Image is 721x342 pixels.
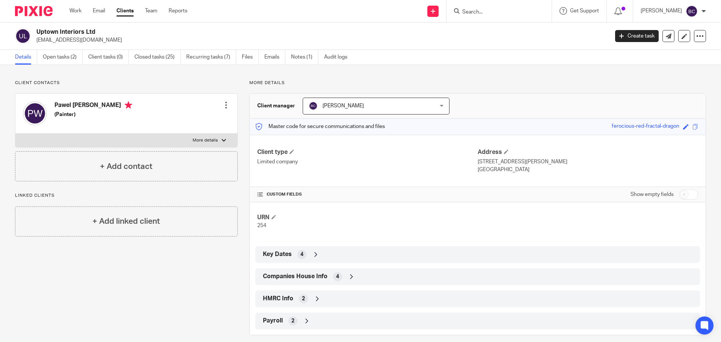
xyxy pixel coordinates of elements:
h2: Uptown Interiors Ltd [36,28,490,36]
span: [PERSON_NAME] [323,103,364,108]
h4: Address [478,148,698,156]
span: Companies House Info [263,273,327,280]
h4: CUSTOM FIELDS [257,191,478,197]
img: svg%3E [686,5,698,17]
a: Email [93,7,105,15]
img: svg%3E [23,101,47,125]
h4: URN [257,214,478,221]
h4: Pawel [PERSON_NAME] [54,101,132,111]
img: svg%3E [309,101,318,110]
a: Recurring tasks (7) [186,50,236,65]
a: Reports [169,7,187,15]
p: Linked clients [15,193,238,199]
p: Client contacts [15,80,238,86]
p: [PERSON_NAME] [641,7,682,15]
input: Search [462,9,529,16]
a: Open tasks (2) [43,50,83,65]
h5: (Painter) [54,111,132,118]
a: Files [242,50,259,65]
span: HMRC Info [263,295,293,303]
a: Emails [264,50,285,65]
a: Notes (1) [291,50,318,65]
p: [STREET_ADDRESS][PERSON_NAME] [478,158,698,166]
div: ferocious-red-fractal-dragon [612,122,679,131]
h4: Client type [257,148,478,156]
p: [GEOGRAPHIC_DATA] [478,166,698,173]
a: Client tasks (0) [88,50,129,65]
span: Payroll [263,317,283,325]
h3: Client manager [257,102,295,110]
label: Show empty fields [630,191,674,198]
span: 254 [257,223,266,228]
p: More details [193,137,218,143]
span: 4 [336,273,339,280]
a: Audit logs [324,50,353,65]
span: 2 [302,295,305,303]
img: svg%3E [15,28,31,44]
p: [EMAIL_ADDRESS][DOMAIN_NAME] [36,36,604,44]
span: Key Dates [263,250,292,258]
a: Clients [116,7,134,15]
a: Create task [615,30,659,42]
span: 2 [291,317,294,325]
p: More details [249,80,706,86]
h4: + Add linked client [92,215,160,227]
p: Limited company [257,158,478,166]
h4: + Add contact [100,161,152,172]
img: Pixie [15,6,53,16]
span: 4 [300,251,303,258]
span: Get Support [570,8,599,14]
i: Primary [125,101,132,109]
a: Closed tasks (25) [134,50,181,65]
p: Master code for secure communications and files [255,123,385,130]
a: Work [69,7,81,15]
a: Team [145,7,157,15]
a: Details [15,50,37,65]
